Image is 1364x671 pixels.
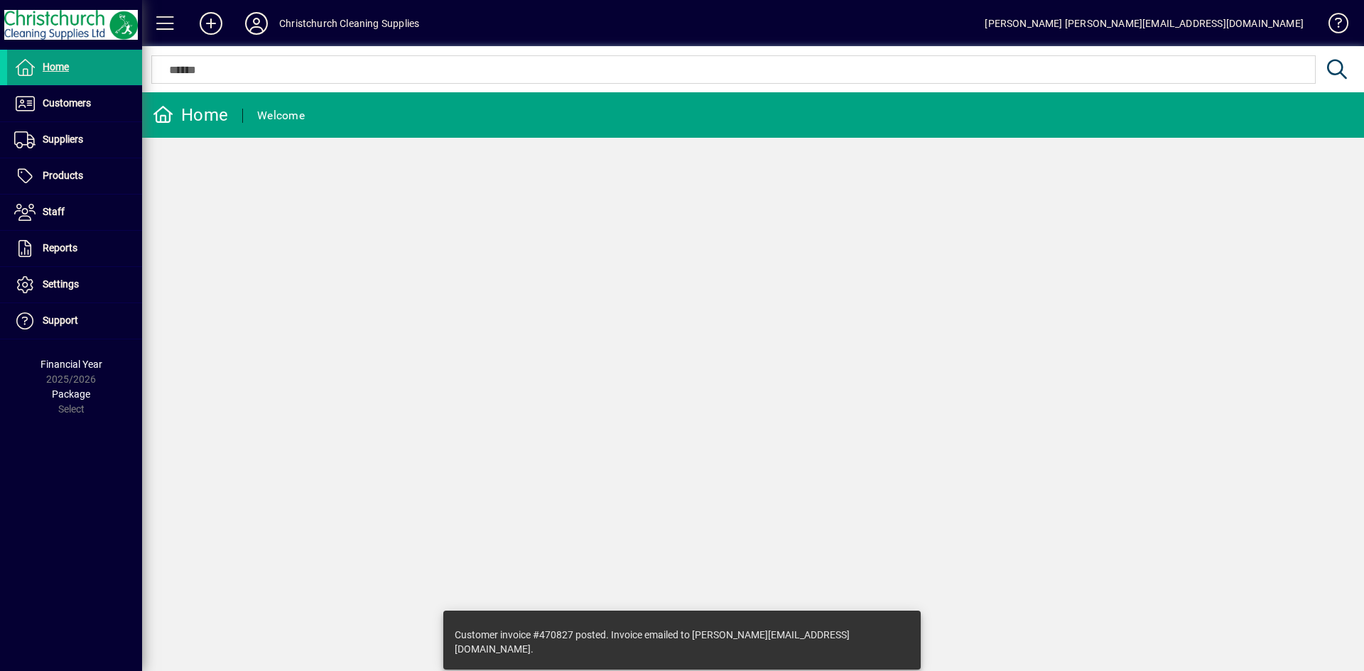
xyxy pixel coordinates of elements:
a: Suppliers [7,122,142,158]
span: Customers [43,97,91,109]
button: Add [188,11,234,36]
a: Knowledge Base [1318,3,1346,49]
a: Support [7,303,142,339]
div: [PERSON_NAME] [PERSON_NAME][EMAIL_ADDRESS][DOMAIN_NAME] [985,12,1304,35]
a: Staff [7,195,142,230]
a: Customers [7,86,142,121]
div: Home [153,104,228,126]
span: Products [43,170,83,181]
span: Home [43,61,69,72]
div: Welcome [257,104,305,127]
a: Products [7,158,142,194]
a: Reports [7,231,142,266]
div: Christchurch Cleaning Supplies [279,12,419,35]
button: Profile [234,11,279,36]
span: Package [52,388,90,400]
span: Staff [43,206,65,217]
span: Financial Year [40,359,102,370]
a: Settings [7,267,142,302]
span: Settings [43,278,79,290]
div: Customer invoice #470827 posted. Invoice emailed to [PERSON_NAME][EMAIL_ADDRESS][DOMAIN_NAME]. [455,628,895,656]
span: Reports [43,242,77,253]
span: Suppliers [43,133,83,145]
span: Support [43,315,78,326]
